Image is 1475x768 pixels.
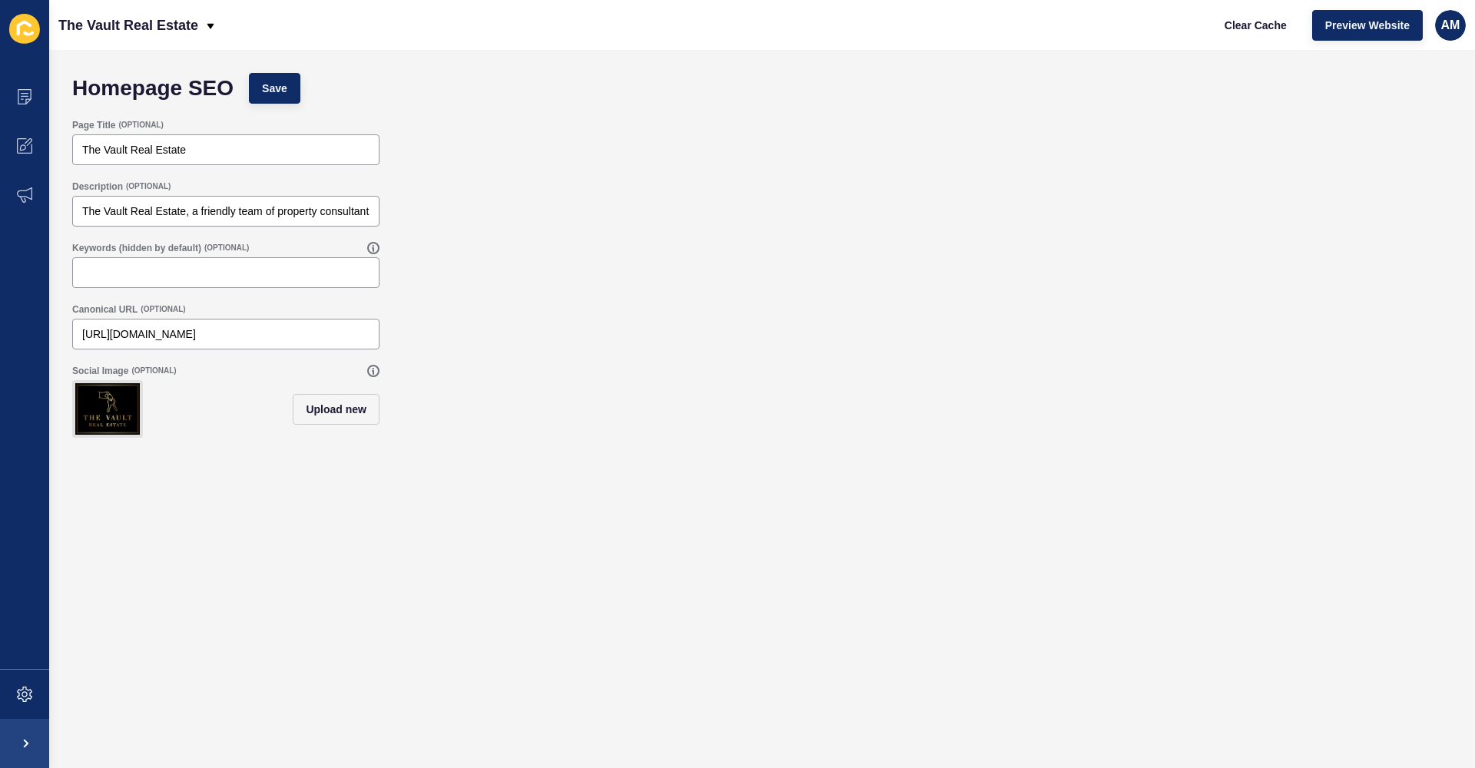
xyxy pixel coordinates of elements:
[262,81,287,96] span: Save
[72,119,115,131] label: Page Title
[249,73,300,104] button: Save
[1211,10,1300,41] button: Clear Cache
[126,181,171,192] span: (OPTIONAL)
[58,6,198,45] p: The Vault Real Estate
[118,120,163,131] span: (OPTIONAL)
[72,303,138,316] label: Canonical URL
[72,180,123,193] label: Description
[1225,18,1287,33] span: Clear Cache
[72,242,201,254] label: Keywords (hidden by default)
[131,366,176,376] span: (OPTIONAL)
[1325,18,1410,33] span: Preview Website
[1312,10,1423,41] button: Preview Website
[306,402,366,417] span: Upload new
[72,81,234,96] h1: Homepage SEO
[1441,18,1460,33] span: AM
[141,304,185,315] span: (OPTIONAL)
[72,365,128,377] label: Social Image
[293,394,380,425] button: Upload new
[204,243,249,253] span: (OPTIONAL)
[75,383,140,435] img: 4fc2f15e63cb74458ce22bc91d8faf80.jpg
